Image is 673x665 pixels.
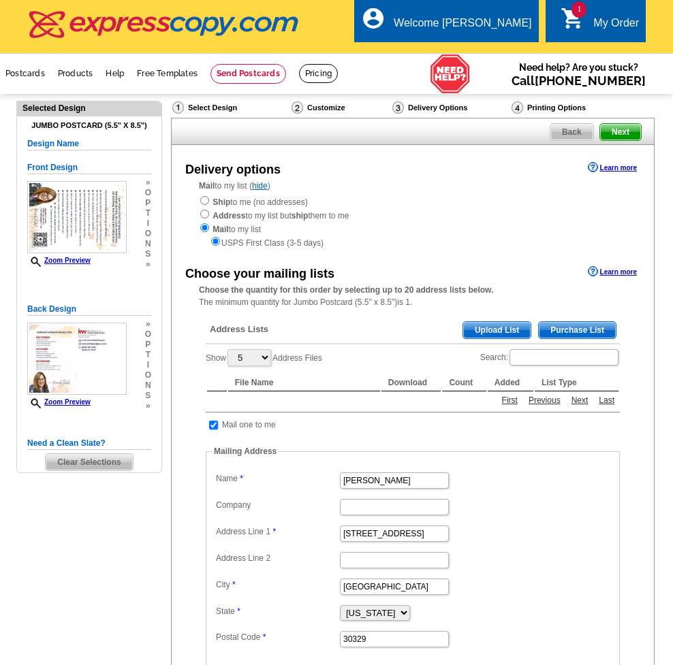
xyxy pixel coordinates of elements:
span: s [145,249,151,259]
span: Need help? Are you stuck? [512,61,646,88]
legend: Mailing Address [213,445,278,457]
div: Printing Options [510,101,631,114]
img: help [430,54,471,94]
div: to me (no addresses) to my list but them to me to my list [199,195,627,249]
strong: ship [292,211,309,221]
span: » [145,319,151,329]
strong: Mail [213,225,228,234]
span: p [145,340,151,350]
span: Next [600,124,641,140]
a: Help [106,69,124,78]
img: Select Design [172,101,184,114]
div: USPS First Class (3-5 days) [199,236,627,249]
a: Zoom Preview [27,398,91,406]
span: o [145,229,151,239]
img: Delivery Options [392,101,404,114]
span: Upload List [463,322,531,338]
h5: Front Design [27,161,151,174]
th: List Type [535,374,619,391]
a: Products [58,69,93,78]
span: Clear Selections [46,454,132,470]
a: First [499,394,521,406]
span: Back [550,124,593,140]
span: Call [512,74,646,88]
input: Search: [510,349,619,366]
span: p [145,198,151,208]
label: State [216,605,339,617]
span: » [145,259,151,270]
th: Count [442,374,486,391]
div: Delivery Options [391,101,510,118]
div: Selected Design [17,101,161,114]
span: o [145,329,151,340]
div: Welcome [PERSON_NAME] [394,17,531,36]
div: Customize [290,101,391,114]
h5: Design Name [27,137,151,150]
span: » [145,178,151,188]
span: Purchase List [539,322,616,338]
strong: Address [213,211,245,221]
a: Learn more [588,266,637,277]
a: Next [568,394,592,406]
a: 1 shopping_cart My Order [561,15,639,32]
select: ShowAddress Files [228,349,271,366]
img: Customize [292,101,303,114]
label: City [216,579,339,591]
label: Address Line 1 [216,525,339,538]
strong: Mail [199,181,215,191]
i: account_circle [361,6,386,31]
span: o [145,370,151,380]
div: My Order [593,17,639,36]
td: Mail one to me [221,418,277,432]
label: Show Address Files [206,348,322,368]
img: small-thumb.jpg [27,323,127,395]
span: i [145,218,151,229]
span: » [145,401,151,411]
span: n [145,239,151,249]
a: hide [252,181,268,191]
label: Company [216,499,339,511]
th: Added [488,374,533,391]
a: Free Templates [137,69,198,78]
th: File Name [228,374,380,391]
h4: Jumbo Postcard (5.5" x 8.5") [27,121,151,130]
label: Name [216,472,339,485]
span: t [145,208,151,218]
div: The minimum quantity for Jumbo Postcard (5.5" x 8.5")is 1. [172,284,654,308]
img: small-thumb.jpg [27,181,127,253]
a: Learn more [588,162,637,173]
label: Search: [480,348,620,367]
strong: Choose the quantity for this order by selecting up to 20 address lists below. [199,285,493,295]
a: Back [550,123,594,141]
label: Postal Code [216,631,339,643]
th: Download [381,374,441,391]
span: s [145,391,151,401]
a: Previous [525,394,564,406]
span: o [145,188,151,198]
i: shopping_cart [561,6,585,31]
label: Address Line 2 [216,552,339,564]
h5: Need a Clean Slate? [27,437,151,450]
strong: Ship [213,197,230,207]
a: Zoom Preview [27,257,91,264]
span: n [145,380,151,391]
span: t [145,350,151,360]
span: 1 [572,1,586,18]
a: Postcards [5,69,45,78]
span: Address Lists [210,323,268,336]
div: Choose your mailing lists [185,265,334,283]
div: Select Design [171,101,290,118]
div: to my list ( ) [172,180,654,249]
img: Printing Options & Summary [512,101,523,114]
h5: Back Design [27,303,151,316]
a: [PHONE_NUMBER] [535,74,646,88]
div: Delivery options [185,161,281,179]
a: Last [595,394,618,406]
span: i [145,360,151,370]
